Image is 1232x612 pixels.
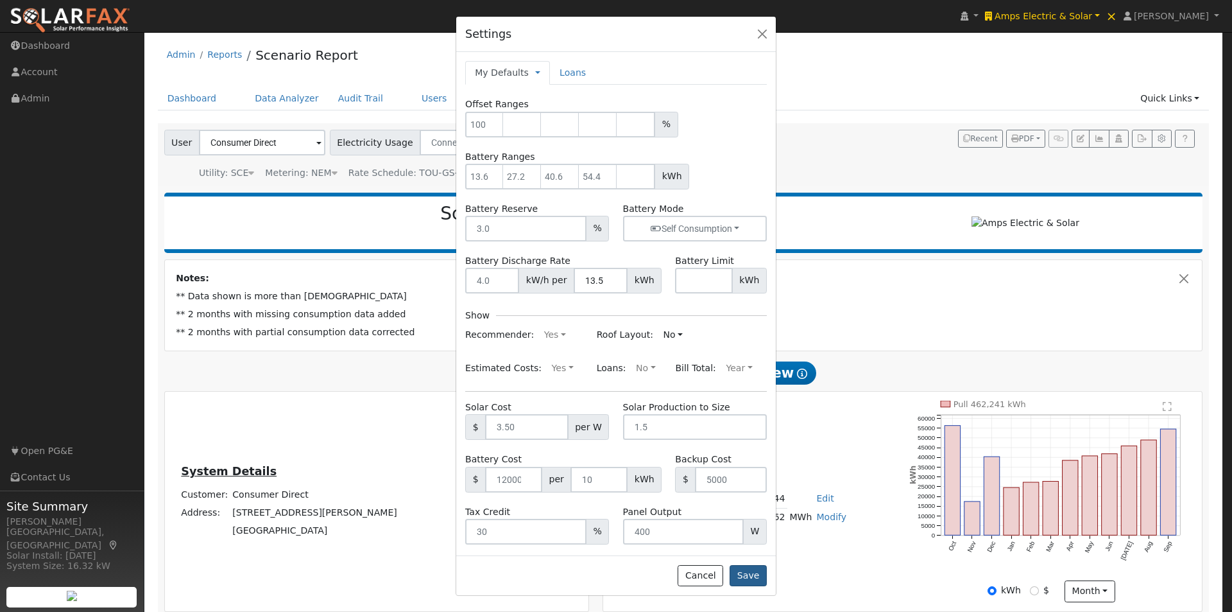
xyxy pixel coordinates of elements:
a: Loans [550,61,595,85]
span: W [743,519,767,545]
input: 30 [465,519,586,545]
span: % [654,112,678,137]
h6: Show [465,310,490,321]
input: 100 [465,112,504,137]
span: Recommender: [465,329,534,340]
span: $ [465,414,486,440]
label: Solar Production to Size [623,401,730,414]
label: Offset Ranges [465,98,529,111]
button: Yes [537,325,572,345]
span: Roof Layout: [597,329,653,340]
label: Battery Discharge Rate [465,254,570,268]
span: % [586,519,609,545]
button: No [656,325,690,345]
span: $ [465,467,486,493]
button: No [629,358,662,379]
button: Year [719,358,759,379]
input: 3.0 [465,216,586,241]
input: 1.5 [623,414,767,440]
label: Backup Cost [675,453,731,466]
input: 3.50 [485,414,568,440]
h5: Settings [465,26,511,42]
span: $ [675,467,696,493]
input: 10 [570,467,628,493]
span: Loans: [597,362,626,372]
button: Cancel [678,565,723,587]
button: Save [730,565,767,587]
input: 5000 [695,467,767,493]
input: 13.6 [465,164,504,189]
button: Yes [545,358,580,379]
label: Battery Ranges [465,150,535,164]
label: Battery Limit [675,254,733,268]
label: Battery Reserve [465,202,538,216]
input: 12000 [485,467,542,493]
input: 4.0 [465,268,519,293]
span: kW/h per [518,268,574,293]
button: Self Consumption [623,216,767,241]
label: Battery Mode [623,202,684,216]
label: Panel Output [623,505,681,519]
label: Battery Cost [465,453,522,466]
span: per [542,467,571,493]
label: Solar Cost [465,401,511,414]
span: Estimated Costs: [465,362,542,372]
span: % [586,216,609,241]
input: 400 [623,519,744,545]
input: 40.6 [541,164,579,189]
input: 0.0 [574,268,628,293]
span: kWh [654,164,689,189]
input: 54.4 [579,164,617,189]
span: kWh [627,268,662,293]
span: per W [568,414,610,440]
input: 27.2 [503,164,542,189]
span: kWh [732,268,767,293]
label: Tax Credit [465,505,510,519]
span: Bill Total: [675,362,716,372]
a: My Defaults [475,66,529,80]
span: kWh [627,467,662,493]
